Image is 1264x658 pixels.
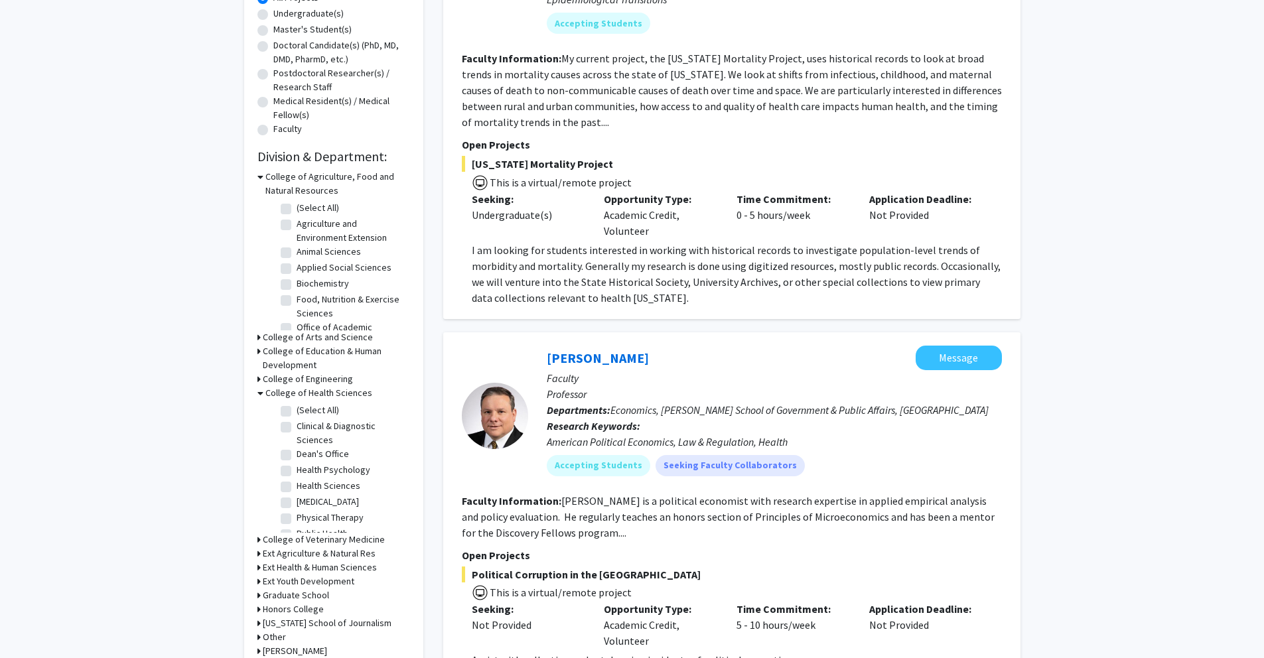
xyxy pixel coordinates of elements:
[727,191,859,239] div: 0 - 5 hours/week
[265,170,410,198] h3: College of Agriculture, Food and Natural Resources
[263,330,373,344] h3: College of Arts and Science
[547,386,1002,402] p: Professor
[297,479,360,493] label: Health Sciences
[462,494,561,507] b: Faculty Information:
[869,191,982,207] p: Application Deadline:
[297,320,407,348] label: Office of Academic Programs
[263,533,385,547] h3: College of Veterinary Medicine
[547,13,650,34] mat-chip: Accepting Students
[462,494,995,539] fg-read-more: [PERSON_NAME] is a political economist with research expertise in applied empirical analysis and ...
[462,52,1002,129] fg-read-more: My current project, the [US_STATE] Mortality Project, uses historical records to look at broad tr...
[472,191,585,207] p: Seeking:
[737,601,849,617] p: Time Commitment:
[488,586,632,599] span: This is a virtual/remote project
[547,370,1002,386] p: Faculty
[297,403,339,417] label: (Select All)
[604,191,717,207] p: Opportunity Type:
[273,38,410,66] label: Doctoral Candidate(s) (PhD, MD, DMD, PharmD, etc.)
[859,191,992,239] div: Not Provided
[547,419,640,432] b: Research Keywords:
[297,277,349,291] label: Biochemistry
[472,617,585,633] div: Not Provided
[462,156,1002,172] span: [US_STATE] Mortality Project
[297,511,364,525] label: Physical Therapy
[594,191,727,239] div: Academic Credit, Volunteer
[263,644,327,658] h3: [PERSON_NAME]
[273,23,352,36] label: Master's Student(s)
[297,245,361,259] label: Animal Sciences
[547,434,1002,450] div: American Political Economics, Law & Regulation, Health
[297,217,407,245] label: Agriculture and Environment Extension
[916,346,1002,370] button: Message Jeff Milyo
[604,601,717,617] p: Opportunity Type:
[594,601,727,649] div: Academic Credit, Volunteer
[610,403,989,417] span: Economics, [PERSON_NAME] School of Government & Public Affairs, [GEOGRAPHIC_DATA]
[273,122,302,136] label: Faculty
[10,598,56,648] iframe: Chat
[869,601,982,617] p: Application Deadline:
[273,66,410,94] label: Postdoctoral Researcher(s) / Research Staff
[727,601,859,649] div: 5 - 10 hours/week
[263,344,410,372] h3: College of Education & Human Development
[472,207,585,223] div: Undergraduate(s)
[265,386,372,400] h3: College of Health Sciences
[263,616,391,630] h3: [US_STATE] School of Journalism
[273,94,410,122] label: Medical Resident(s) / Medical Fellow(s)
[263,574,354,588] h3: Ext Youth Development
[297,419,407,447] label: Clinical & Diagnostic Sciences
[263,547,376,560] h3: Ext Agriculture & Natural Res
[462,137,1002,153] p: Open Projects
[547,403,610,417] b: Departments:
[297,447,349,461] label: Dean's Office
[297,495,359,509] label: [MEDICAL_DATA]
[273,7,344,21] label: Undergraduate(s)
[547,350,649,366] a: [PERSON_NAME]
[263,602,324,616] h3: Honors College
[547,455,650,476] mat-chip: Accepting Students
[472,601,585,617] p: Seeking:
[297,463,370,477] label: Health Psychology
[472,242,1002,306] p: I am looking for students interested in working with historical records to investigate population...
[488,176,632,189] span: This is a virtual/remote project
[263,588,329,602] h3: Graduate School
[263,372,353,386] h3: College of Engineering
[297,527,348,541] label: Public Health
[263,630,286,644] h3: Other
[263,560,377,574] h3: Ext Health & Human Sciences
[859,601,992,649] div: Not Provided
[656,455,805,476] mat-chip: Seeking Faculty Collaborators
[462,566,1002,582] span: Political Corruption in the [GEOGRAPHIC_DATA]
[297,293,407,320] label: Food, Nutrition & Exercise Sciences
[297,261,391,275] label: Applied Social Sciences
[462,547,1002,563] p: Open Projects
[462,52,561,65] b: Faculty Information:
[257,149,410,164] h2: Division & Department:
[737,191,849,207] p: Time Commitment:
[297,201,339,215] label: (Select All)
